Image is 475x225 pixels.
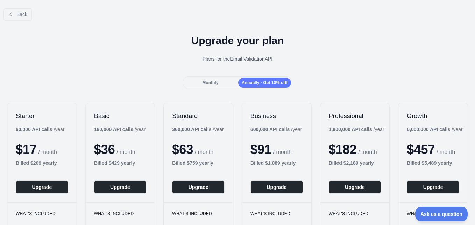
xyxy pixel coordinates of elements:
[250,112,303,120] h2: Business
[329,112,381,120] h2: Professional
[407,112,459,120] h2: Growth
[202,80,218,85] span: Monthly
[415,207,468,221] iframe: Toggle Customer Support
[172,112,225,120] h2: Standard
[242,80,288,85] span: Annually - Get 10% off!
